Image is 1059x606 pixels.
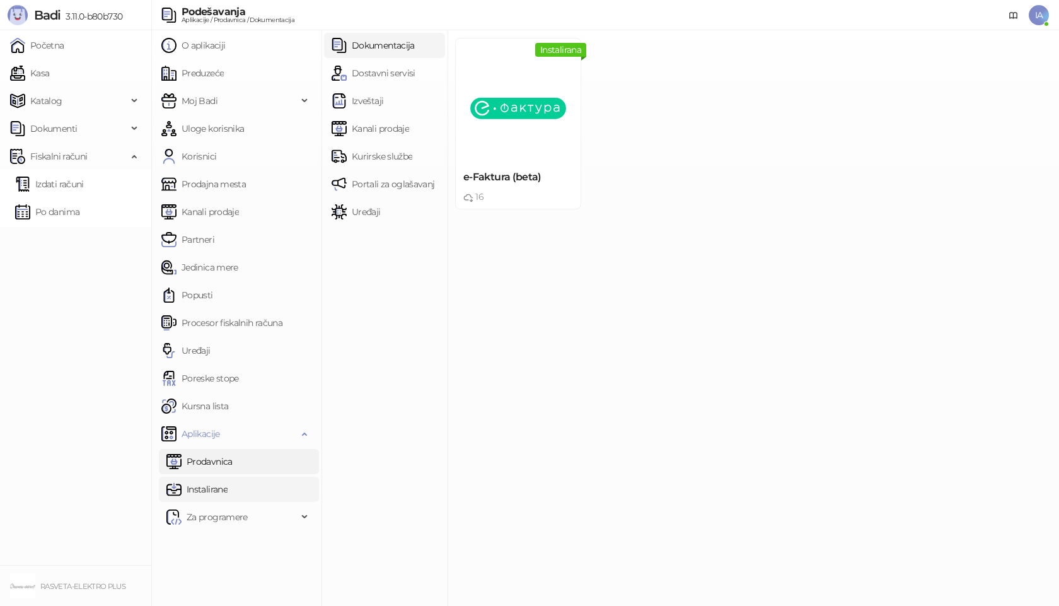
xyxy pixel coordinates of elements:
a: Uloge korisnika [161,116,244,141]
a: Izdati računi [15,172,84,197]
div: e-Faktura (beta) [463,169,573,185]
span: IA [1029,5,1049,25]
img: Logo [8,5,28,25]
a: O aplikaciji [161,33,225,58]
a: Prodavnica [166,449,233,474]
a: Prodajna mesta [161,172,246,197]
a: Korisnici [161,144,216,169]
img: 64x64-companyLogo-4c9eac63-00ad-485c-9b48-57f283827d2d.png [10,573,35,598]
a: Po danima [15,199,79,224]
a: Dokumentacija [332,33,415,58]
a: Izveštaji [332,88,383,114]
a: Dokumentacija [1004,5,1024,25]
span: Aplikacije [182,421,220,446]
div: 16 [463,190,573,204]
a: Uređaji [332,199,381,224]
a: Instalirane [166,477,228,502]
a: Kanali prodaje [332,116,409,141]
a: Procesor fiskalnih računa [161,310,282,335]
span: 3.11.0-b80b730 [61,11,122,22]
a: Uređaji [161,338,211,363]
a: Dostavni servisi [332,61,415,86]
a: Popusti [161,283,213,308]
span: Dokumenti [30,116,77,141]
a: Kursna lista [161,393,228,419]
span: Moj Badi [182,88,217,114]
span: Instalirana [540,44,581,55]
a: Kurirske službe [332,144,412,169]
a: Portali za oglašavanje [332,172,439,197]
a: Kasa [10,61,49,86]
span: Fiskalni računi [30,144,87,169]
img: 256x256-applicationLogo-019c575a-ff24-43da-af13-fa3699e747fd.png [470,61,566,156]
a: Preduzeće [161,61,224,86]
span: Katalog [30,88,62,114]
a: Početna [10,33,64,58]
div: Aplikacije / Prodavnica / Dokumentacija [182,17,294,23]
img: Dokumentacija [161,8,176,23]
a: Jedinica mere [161,255,238,280]
a: Partneri [161,227,214,252]
div: Podešavanja [182,7,294,17]
a: Poreske stope [161,366,239,391]
span: Badi [34,8,61,23]
small: RASVETA-ELEKTRO PLUS [40,582,125,591]
a: Kanali prodaje [161,199,239,224]
span: Za programere [187,504,248,530]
